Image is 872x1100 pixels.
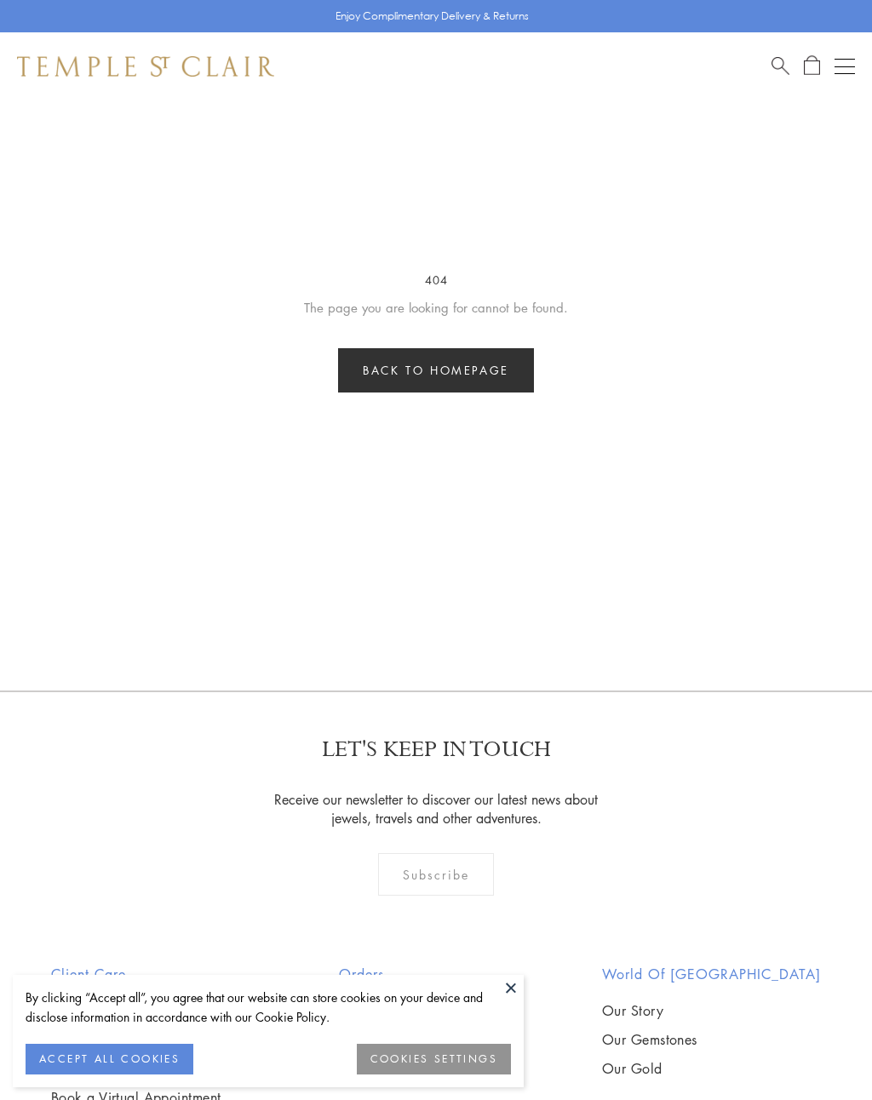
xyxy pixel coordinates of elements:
[787,1020,855,1083] iframe: Gorgias live chat messenger
[338,348,534,392] a: Back to homepage
[43,271,829,289] h3: 404
[602,1001,821,1020] a: Our Story
[602,1030,821,1049] a: Our Gemstones
[264,790,609,828] p: Receive our newsletter to discover our latest news about jewels, travels and other adventures.
[43,297,829,318] p: The page you are looking for cannot be found.
[336,8,529,25] p: Enjoy Complimentary Delivery & Returns
[835,56,855,77] button: Open navigation
[17,56,274,77] img: Temple St. Clair
[602,1059,821,1078] a: Our Gold
[322,735,551,765] p: LET'S KEEP IN TOUCH
[772,55,789,77] a: Search
[339,964,497,984] h2: Orders
[602,964,821,984] h2: World of [GEOGRAPHIC_DATA]
[26,988,511,1027] div: By clicking “Accept all”, you agree that our website can store cookies on your device and disclos...
[804,55,820,77] a: Open Shopping Bag
[357,1044,511,1074] button: COOKIES SETTINGS
[378,853,495,896] div: Subscribe
[26,1044,193,1074] button: ACCEPT ALL COOKIES
[51,964,234,984] h2: Client Care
